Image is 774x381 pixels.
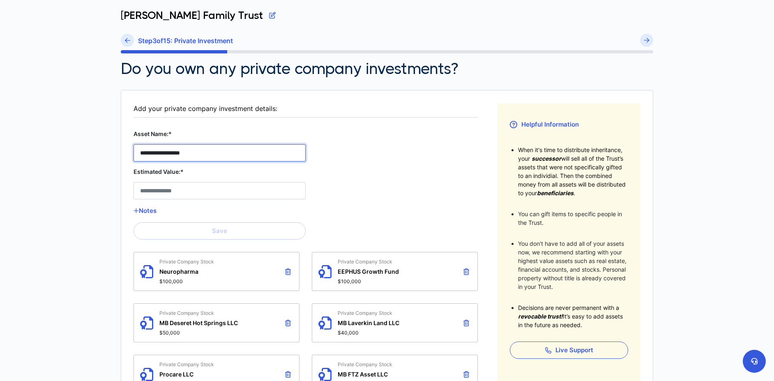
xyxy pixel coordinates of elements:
[134,130,306,138] label: Asset Name:*
[518,210,628,227] li: You can gift items to specific people in the Trust.
[518,304,623,328] span: Decisions are never permanent with a It’s easy to add assets in the future as needed.
[134,104,478,114] div: Add your private company investment details:
[510,342,628,359] button: Live Support
[532,155,561,162] span: successor
[537,189,574,196] span: beneficiaries
[338,361,392,367] span: Private Company Stock
[159,259,214,265] span: Private Company Stock
[159,371,214,378] span: Procare LLC
[138,37,233,45] h6: Step 3 of 15 : Private Investment
[338,268,399,275] span: EEPHUS Growth Fund
[159,319,238,326] span: MB Deseret Hot Springs LLC
[338,278,399,284] span: $100,000
[134,206,306,216] button: Notes
[518,146,626,196] span: When it's time to distribute inheritance, your will sell all of the Trust’s assets that were not ...
[338,319,399,326] span: MB Laverkin Land LLC
[518,313,563,320] span: revocable trust!
[121,9,653,34] div: [PERSON_NAME] Family Trust
[510,116,628,133] h3: Helpful Information
[338,371,392,378] span: MB FTZ Asset LLC
[121,60,458,78] h2: Do you own any private company investments?
[159,268,214,275] span: Neuropharma
[159,361,214,367] span: Private Company Stock
[159,278,214,284] span: $100,000
[134,168,306,176] label: Estimated Value:*
[159,310,238,316] span: Private Company Stock
[338,330,399,336] span: $40,000
[338,259,399,265] span: Private Company Stock
[518,239,628,291] li: You don’t have to add all of your assets now, we recommend starting with your highest value asset...
[159,330,238,336] span: $50,000
[338,310,399,316] span: Private Company Stock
